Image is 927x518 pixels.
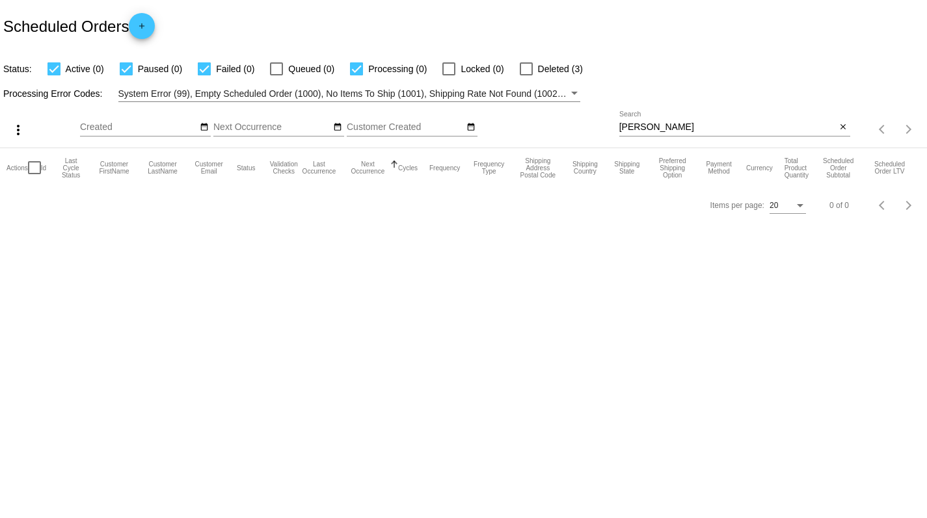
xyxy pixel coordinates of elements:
button: Change sorting for NextOccurrenceUtc [349,161,386,175]
span: Deleted (3) [538,61,583,77]
div: 0 of 0 [829,201,849,210]
button: Next page [896,116,922,142]
button: Change sorting for LifetimeValue [870,161,909,175]
button: Change sorting for Cycles [398,164,418,172]
span: Processing Error Codes: [3,88,103,99]
span: Locked (0) [461,61,504,77]
span: Active (0) [66,61,104,77]
mat-header-cell: Validation Checks [267,148,301,187]
button: Change sorting for PreferredShippingOption [653,157,692,179]
mat-icon: date_range [333,122,342,133]
button: Change sorting for LastProcessingCycleId [58,157,84,179]
span: Processing (0) [368,61,427,77]
input: Next Occurrence [213,122,330,133]
mat-icon: add [134,21,150,37]
span: Paused (0) [138,61,182,77]
mat-header-cell: Total Product Quantity [785,148,818,187]
button: Change sorting for ShippingState [612,161,641,175]
span: Status: [3,64,32,74]
button: Change sorting for CustomerEmail [193,161,225,175]
button: Previous page [870,192,896,218]
input: Created [80,122,197,133]
div: Items per page: [710,201,764,210]
button: Previous page [870,116,896,142]
button: Clear [837,121,850,135]
button: Change sorting for CustomerLastName [144,161,181,175]
mat-icon: close [839,122,848,133]
button: Change sorting for Subtotal [818,157,859,179]
mat-icon: more_vert [10,122,26,138]
mat-select: Items per page: [770,201,806,211]
button: Change sorting for Status [237,164,255,172]
h2: Scheduled Orders [3,13,155,39]
span: Failed (0) [216,61,254,77]
button: Change sorting for PaymentMethod.Type [703,161,734,175]
mat-select: Filter by Processing Error Codes [118,86,580,102]
input: Customer Created [347,122,464,133]
button: Change sorting for FrequencyType [472,161,506,175]
button: Next page [896,192,922,218]
mat-icon: date_range [466,122,476,133]
button: Change sorting for LastOccurrenceUtc [301,161,338,175]
span: 20 [770,201,778,210]
button: Change sorting for CustomerFirstName [96,161,133,175]
input: Search [619,122,837,133]
span: Queued (0) [288,61,334,77]
button: Change sorting for ShippingCountry [569,161,600,175]
mat-header-cell: Actions [7,148,28,187]
button: Change sorting for CurrencyIso [746,164,773,172]
button: Change sorting for ShippingPostcode [518,157,558,179]
mat-icon: date_range [200,122,209,133]
button: Change sorting for Id [41,164,46,172]
button: Change sorting for Frequency [429,164,460,172]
